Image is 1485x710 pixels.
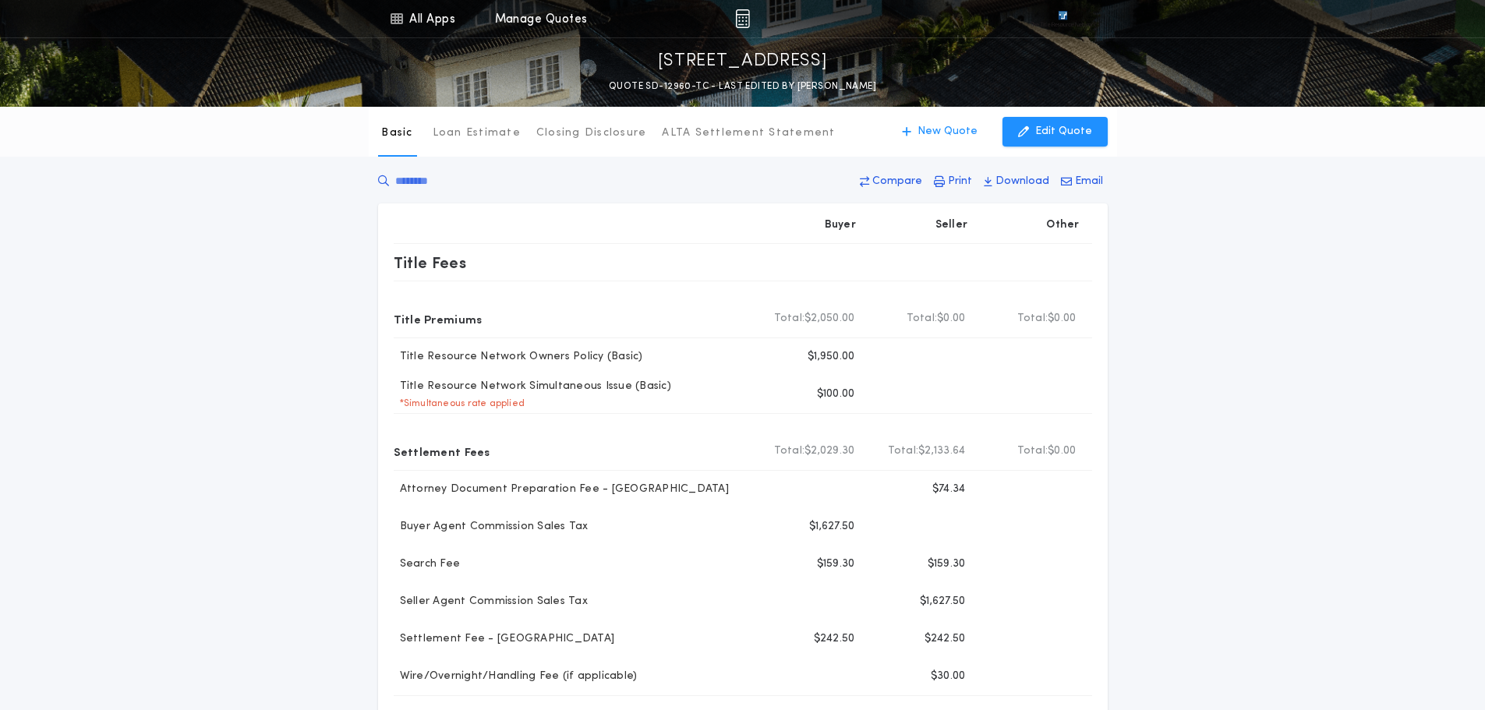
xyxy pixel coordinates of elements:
p: $100.00 [817,387,855,402]
span: $0.00 [1048,311,1076,327]
p: * Simultaneous rate applied [394,397,525,410]
p: $1,950.00 [808,349,854,365]
p: Buyer [825,217,856,233]
button: New Quote [886,117,993,147]
p: Search Fee [394,556,461,572]
span: $2,029.30 [804,443,854,459]
p: $159.30 [817,556,855,572]
b: Total: [774,443,805,459]
p: $159.30 [928,556,966,572]
p: Print [948,174,972,189]
span: $2,050.00 [804,311,854,327]
p: ALTA Settlement Statement [662,125,835,141]
b: Total: [1017,311,1048,327]
p: QUOTE SD-12960-TC - LAST EDITED BY [PERSON_NAME] [609,79,876,94]
p: Other [1046,217,1079,233]
p: Loan Estimate [433,125,521,141]
p: Closing Disclosure [536,125,647,141]
b: Total: [888,443,919,459]
p: Buyer Agent Commission Sales Tax [394,519,589,535]
p: Seller [935,217,968,233]
p: $1,627.50 [920,594,965,609]
p: Settlement Fees [394,439,490,464]
p: Title Resource Network Simultaneous Issue (Basic) [394,379,671,394]
p: Compare [872,174,922,189]
p: $74.34 [932,482,966,497]
b: Total: [774,311,805,327]
p: [STREET_ADDRESS] [658,49,828,74]
button: Edit Quote [1002,117,1108,147]
b: Total: [1017,443,1048,459]
b: Total: [907,311,938,327]
span: $0.00 [1048,443,1076,459]
p: $242.50 [925,631,966,647]
span: $0.00 [937,311,965,327]
img: img [735,9,750,28]
p: Title Resource Network Owners Policy (Basic) [394,349,643,365]
button: Compare [855,168,927,196]
p: New Quote [918,124,978,140]
p: Email [1075,174,1103,189]
p: $242.50 [814,631,855,647]
button: Download [979,168,1054,196]
p: Wire/Overnight/Handling Fee (if applicable) [394,669,638,684]
p: Attorney Document Preparation Fee - [GEOGRAPHIC_DATA] [394,482,729,497]
p: Seller Agent Commission Sales Tax [394,594,588,609]
span: $2,133.64 [918,443,965,459]
p: $1,627.50 [809,519,854,535]
p: Title Premiums [394,306,483,331]
button: Email [1056,168,1108,196]
p: Basic [381,125,412,141]
button: Print [929,168,977,196]
p: $30.00 [931,669,966,684]
p: Settlement Fee - [GEOGRAPHIC_DATA] [394,631,615,647]
img: vs-icon [1030,11,1095,26]
p: Edit Quote [1035,124,1092,140]
p: Title Fees [394,250,467,275]
p: Download [995,174,1049,189]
